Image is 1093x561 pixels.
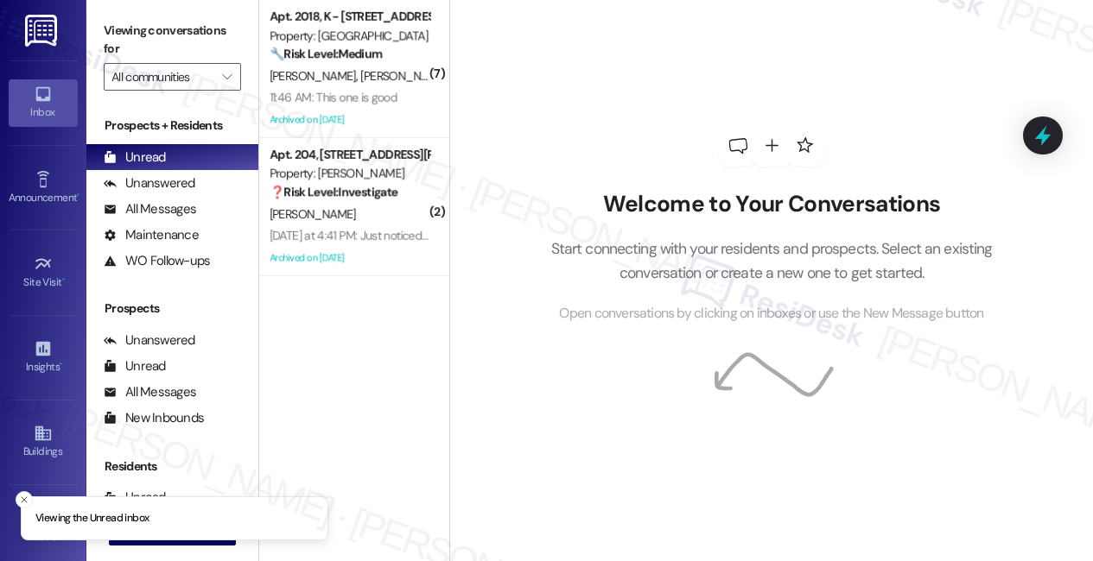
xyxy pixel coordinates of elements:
span: [PERSON_NAME] [270,206,356,222]
div: Unanswered [104,174,195,192]
a: Inbox [9,79,78,126]
div: Archived on [DATE] [268,247,431,268]
div: Property: [GEOGRAPHIC_DATA] [270,27,429,45]
a: Leads [9,504,78,551]
h2: Welcome to Your Conversations [524,191,1019,218]
div: Prospects [86,299,258,318]
strong: ❓ Risk Level: Investigate [270,184,397,199]
label: Viewing conversations for [104,17,241,63]
div: All Messages [104,200,196,218]
div: Apt. 204, [STREET_ADDRESS][PERSON_NAME] [270,146,429,164]
span: [PERSON_NAME] [361,68,448,84]
div: Residents [86,457,258,476]
strong: 🔧 Risk Level: Medium [270,46,382,61]
a: Insights • [9,334,78,381]
i:  [222,70,232,84]
span: • [60,358,62,370]
input: All communities [111,63,213,91]
span: • [77,189,79,201]
img: ResiDesk Logo [25,15,60,47]
div: Maintenance [104,226,199,244]
div: Prospects + Residents [86,117,258,135]
div: New Inbounds [104,409,204,427]
div: Unread [104,357,166,375]
div: Archived on [DATE] [268,109,431,130]
div: Unanswered [104,331,195,350]
button: Close toast [16,491,33,508]
a: Site Visit • [9,249,78,296]
div: Apt. 2018, K - [STREET_ADDRESS] [270,8,429,26]
a: Buildings [9,419,78,465]
div: 11:46 AM: This one is good [270,90,397,105]
p: Viewing the Unread inbox [35,511,149,526]
div: All Messages [104,383,196,401]
span: Open conversations by clicking on inboxes or use the New Message button [559,303,983,325]
p: Start connecting with your residents and prospects. Select an existing conversation or create a n... [524,236,1019,286]
div: WO Follow-ups [104,252,210,270]
div: [DATE] at 4:41 PM: Just noticed people's gas van departed I assume problem resolved, worry gone a... [270,228,926,243]
span: • [62,274,65,286]
div: Property: [PERSON_NAME] [270,165,429,183]
div: Unread [104,148,166,167]
span: [PERSON_NAME] [270,68,361,84]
